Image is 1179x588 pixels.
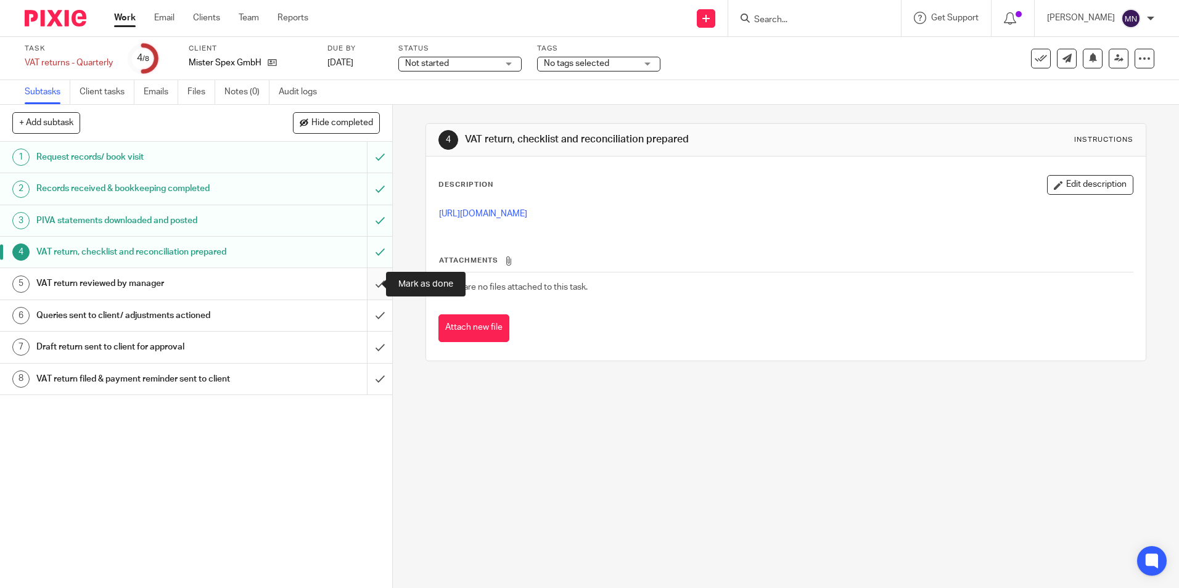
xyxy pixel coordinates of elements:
[36,338,249,356] h1: Draft return sent to client for approval
[25,57,113,69] div: VAT returns - Quarterly
[25,44,113,54] label: Task
[465,133,812,146] h1: VAT return, checklist and reconciliation prepared
[80,80,134,104] a: Client tasks
[36,179,249,198] h1: Records received & bookkeeping completed
[12,149,30,166] div: 1
[189,57,261,69] p: Mister Spex GmbH
[12,112,80,133] button: + Add subtask
[36,370,249,388] h1: VAT return filed & payment reminder sent to client
[327,59,353,67] span: [DATE]
[311,118,373,128] span: Hide completed
[438,130,458,150] div: 4
[12,243,30,261] div: 4
[189,44,312,54] label: Client
[12,307,30,324] div: 6
[142,55,149,62] small: /8
[239,12,259,24] a: Team
[36,306,249,325] h1: Queries sent to client/ adjustments actioned
[439,257,498,264] span: Attachments
[1074,135,1133,145] div: Instructions
[931,14,979,22] span: Get Support
[36,243,249,261] h1: VAT return, checklist and reconciliation prepared
[279,80,326,104] a: Audit logs
[36,211,249,230] h1: PIVA statements downloaded and posted
[36,148,249,166] h1: Request records/ book visit
[544,59,609,68] span: No tags selected
[137,51,149,65] div: 4
[438,314,509,342] button: Attach new file
[438,180,493,190] p: Description
[224,80,269,104] a: Notes (0)
[1047,12,1115,24] p: [PERSON_NAME]
[25,80,70,104] a: Subtasks
[114,12,136,24] a: Work
[154,12,175,24] a: Email
[12,370,30,388] div: 8
[327,44,383,54] label: Due by
[398,44,522,54] label: Status
[1121,9,1141,28] img: svg%3E
[25,10,86,27] img: Pixie
[293,112,380,133] button: Hide completed
[193,12,220,24] a: Clients
[144,80,178,104] a: Emails
[405,59,449,68] span: Not started
[12,181,30,198] div: 2
[36,274,249,293] h1: VAT return reviewed by manager
[12,338,30,356] div: 7
[439,210,527,218] a: [URL][DOMAIN_NAME]
[1047,175,1133,195] button: Edit description
[439,283,588,292] span: There are no files attached to this task.
[187,80,215,104] a: Files
[277,12,308,24] a: Reports
[12,212,30,229] div: 3
[12,276,30,293] div: 5
[753,15,864,26] input: Search
[537,44,660,54] label: Tags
